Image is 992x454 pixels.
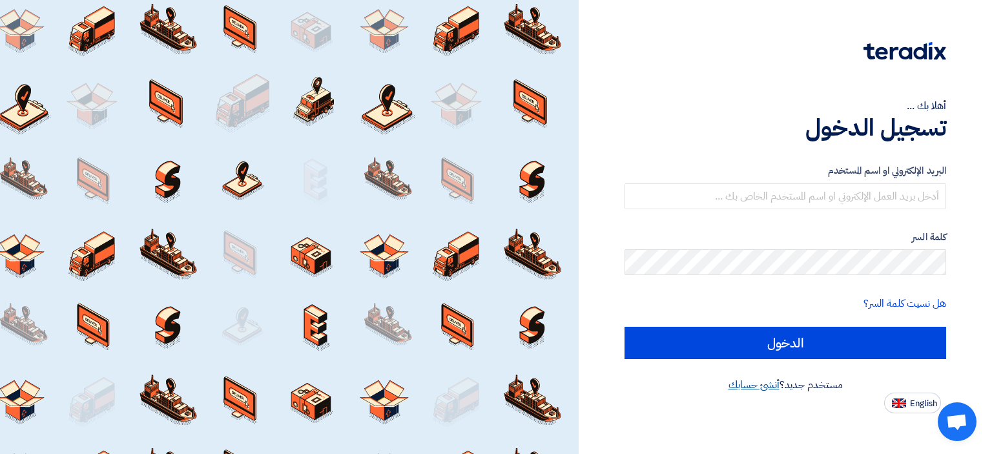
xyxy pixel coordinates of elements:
label: البريد الإلكتروني او اسم المستخدم [625,163,946,178]
div: مستخدم جديد؟ [625,377,946,393]
button: English [884,393,941,413]
a: Open chat [938,402,976,441]
span: English [910,399,937,408]
h1: تسجيل الدخول [625,114,946,142]
img: en-US.png [892,398,906,408]
label: كلمة السر [625,230,946,245]
img: Teradix logo [863,42,946,60]
input: أدخل بريد العمل الإلكتروني او اسم المستخدم الخاص بك ... [625,183,946,209]
a: هل نسيت كلمة السر؟ [863,296,946,311]
a: أنشئ حسابك [728,377,780,393]
input: الدخول [625,327,946,359]
div: أهلا بك ... [625,98,946,114]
